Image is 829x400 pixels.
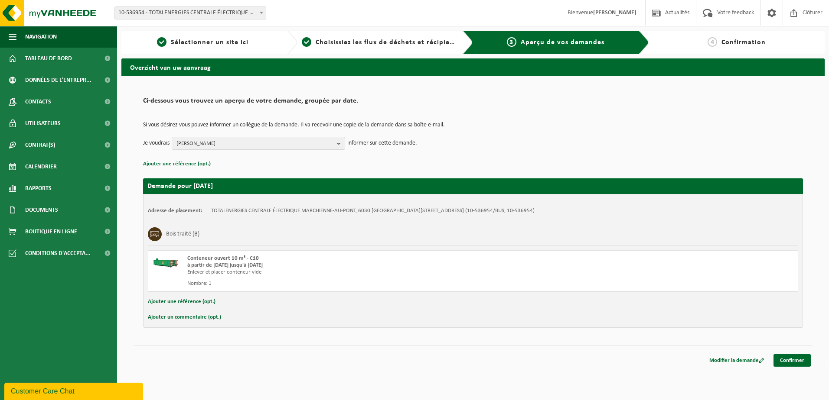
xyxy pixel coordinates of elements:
span: 4 [708,37,717,47]
span: Données de l'entrepr... [25,69,91,91]
span: Calendrier [25,156,57,177]
span: Tableau de bord [25,48,72,69]
strong: à partir de [DATE] jusqu'à [DATE] [187,262,263,268]
span: Conditions d'accepta... [25,242,91,264]
button: Ajouter une référence (opt.) [148,296,215,307]
span: Aperçu de vos demandes [521,39,604,46]
p: Si vous désirez vous pouvez informer un collègue de la demande. Il va recevoir une copie de la de... [143,122,803,128]
strong: [PERSON_NAME] [593,10,636,16]
span: Documents [25,199,58,221]
p: informer sur cette demande. [347,137,417,150]
span: Contrat(s) [25,134,55,156]
div: Nombre: 1 [187,280,508,287]
a: Confirmer [774,354,811,367]
td: TOTALENERGIES CENTRALE ÉLECTRIQUE MARCHIENNE-AU-PONT, 6030 [GEOGRAPHIC_DATA][STREET_ADDRESS] (10-... [211,207,535,214]
h3: Bois traité (B) [166,227,199,241]
span: 3 [507,37,516,47]
span: 10-536954 - TOTALENERGIES CENTRALE ÉLECTRIQUE MARCHIENNE-AU-PONT - MARCHIENNE-AU-PONT [115,7,266,19]
div: Enlever et placer conteneur vide [187,269,508,276]
h2: Overzicht van uw aanvraag [121,58,825,75]
button: Ajouter un commentaire (opt.) [148,312,221,323]
h2: Ci-dessous vous trouvez un aperçu de votre demande, groupée par date. [143,97,803,109]
button: Ajouter une référence (opt.) [143,158,211,170]
span: 2 [302,37,311,47]
a: 2Choisissiez les flux de déchets et récipients [302,37,456,48]
iframe: chat widget [4,381,145,400]
span: Rapports [25,177,52,199]
a: Modifier la demande [703,354,771,367]
strong: Adresse de placement: [148,208,202,213]
span: Conteneur ouvert 10 m³ - C10 [187,255,259,261]
span: Sélectionner un site ici [171,39,248,46]
p: Je voudrais [143,137,170,150]
span: 10-536954 - TOTALENERGIES CENTRALE ÉLECTRIQUE MARCHIENNE-AU-PONT - MARCHIENNE-AU-PONT [114,6,266,19]
span: Confirmation [721,39,766,46]
span: 1 [157,37,166,47]
img: HK-XC-10-GN-00.png [153,255,179,268]
span: Contacts [25,91,51,113]
span: Utilisateurs [25,113,61,134]
strong: Demande pour [DATE] [147,183,213,190]
span: Navigation [25,26,57,48]
a: 1Sélectionner un site ici [126,37,280,48]
button: [PERSON_NAME] [172,137,345,150]
span: Choisissiez les flux de déchets et récipients [316,39,460,46]
span: Boutique en ligne [25,221,77,242]
span: [PERSON_NAME] [176,137,333,150]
